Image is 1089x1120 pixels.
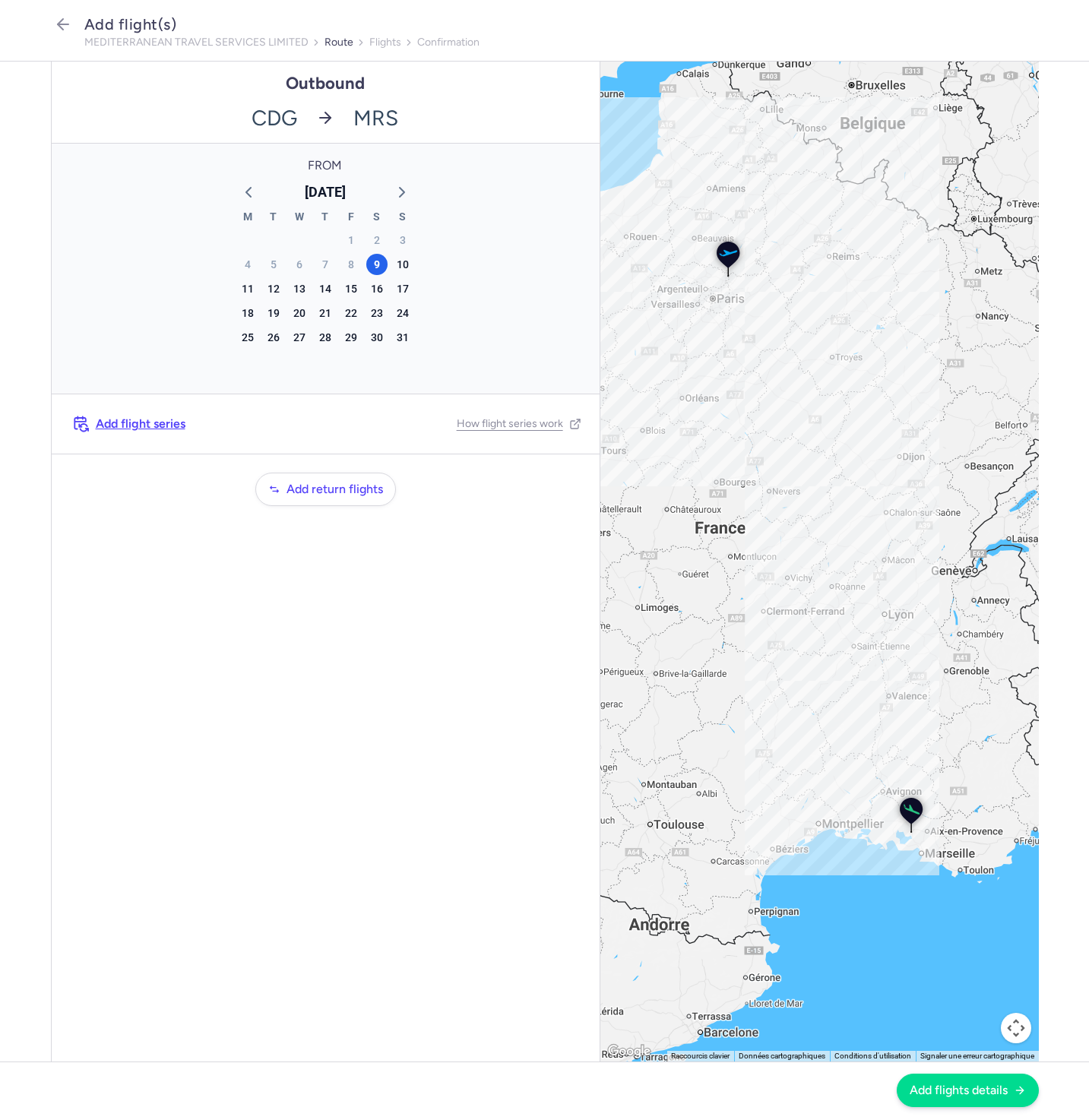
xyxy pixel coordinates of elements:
[324,36,353,49] button: route
[70,413,188,435] button: Add flight series
[834,1052,911,1060] a: Conditions d'utilisation
[315,254,336,275] div: Thursday, Aug 7, 2025
[417,36,480,49] button: confirmation
[299,181,352,204] button: [DATE]
[364,208,390,228] div: S
[305,181,346,204] span: [DATE]
[263,278,284,299] div: Tuesday, Aug 12, 2025
[315,327,336,348] div: Thursday, Aug 28, 2025
[84,15,177,33] span: Add flight(s)
[289,278,310,299] div: Wednesday, Aug 13, 2025
[289,302,310,324] div: Wednesday, Aug 20, 2025
[392,327,413,348] div: Sunday, Aug 31, 2025
[52,93,307,143] span: CDG
[366,302,388,324] div: Saturday, Aug 23, 2025
[289,327,310,348] div: Wednesday, Aug 27, 2025
[604,1042,654,1061] img: Google
[235,208,261,228] div: M
[392,229,413,251] div: Sunday, Aug 3, 2025
[286,208,312,228] div: W
[390,208,416,228] div: S
[340,229,362,251] div: Friday, Aug 1, 2025
[340,327,362,348] div: Friday, Aug 29, 2025
[366,278,388,299] div: Saturday, Aug 16, 2025
[263,327,284,348] div: Tuesday, Aug 26, 2025
[369,36,401,49] button: flights
[237,327,258,348] div: Monday, Aug 25, 2025
[392,278,413,299] div: Sunday, Aug 17, 2025
[289,254,310,275] div: Wednesday, Aug 6, 2025
[920,1052,1034,1060] a: Signaler une erreur cartographique
[392,254,413,275] div: Sunday, Aug 10, 2025
[344,93,600,143] span: MRS
[366,327,388,348] div: Saturday, Aug 30, 2025
[739,1051,825,1061] button: Données cartographiques
[261,208,286,228] div: T
[366,254,388,275] div: Saturday, Aug 9, 2025
[671,1051,730,1061] button: Raccourcis clavier
[84,36,309,49] button: MEDITERRANEAN TRAVEL SERVICES LIMITED
[457,418,581,430] a: How flight series work
[897,1074,1039,1107] button: Add flights details
[315,278,336,299] div: Thursday, Aug 14, 2025
[237,254,258,275] div: Monday, Aug 4, 2025
[263,302,284,324] div: Tuesday, Aug 19, 2025
[237,302,258,324] div: Monday, Aug 18, 2025
[286,482,383,496] span: Add return flights
[1001,1013,1031,1043] button: Commandes de la caméra de la carte
[340,254,362,275] div: Friday, Aug 8, 2025
[315,302,336,324] div: Thursday, Aug 21, 2025
[604,1046,654,1056] a: Ouvrir cette zone dans Google Maps (dans une nouvelle fenêtre)
[340,302,362,324] div: Friday, Aug 22, 2025
[392,302,413,324] div: Sunday, Aug 24, 2025
[338,208,364,228] div: F
[263,254,284,275] div: Tuesday, Aug 5, 2025
[96,417,185,431] span: Add flight series
[255,473,396,506] button: Add return flights
[286,74,365,93] h1: Outbound
[366,229,388,251] div: Saturday, Aug 2, 2025
[910,1084,1008,1097] span: Add flights details
[340,278,362,299] div: Friday, Aug 15, 2025
[230,159,420,172] span: From
[237,278,258,299] div: Monday, Aug 11, 2025
[312,208,338,228] div: T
